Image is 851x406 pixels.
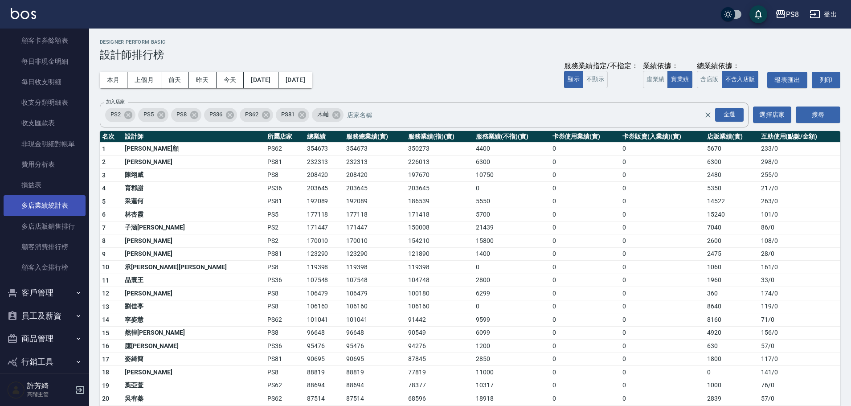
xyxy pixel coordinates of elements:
button: 客戶管理 [4,281,86,304]
td: 88819 [344,366,406,379]
td: 0 [550,274,621,287]
td: 0 [620,168,705,182]
span: PS36 [204,110,228,119]
td: 1400 [474,247,550,261]
span: 17 [102,356,110,363]
button: 上個月 [127,72,161,88]
td: 68596 [406,392,474,406]
td: PS62 [265,379,304,392]
td: 170010 [305,234,344,248]
td: 0 [620,340,705,353]
td: PS8 [265,300,304,313]
td: 姿綺簡 [123,353,265,366]
td: 203645 [305,182,344,195]
td: 0 [620,287,705,300]
a: 收支分類明細表 [4,92,86,113]
td: 0 [550,300,621,313]
td: 217 / 0 [759,182,840,195]
button: 列印 [812,72,840,88]
td: 劉佳亭 [123,300,265,313]
td: 子涵[PERSON_NAME] [123,221,265,234]
a: 費用分析表 [4,154,86,175]
h3: 設計師排行榜 [100,49,840,61]
td: 15240 [705,208,758,221]
td: 161 / 0 [759,261,840,274]
td: 90549 [406,326,474,340]
td: 0 [474,182,550,195]
td: PS8 [265,261,304,274]
td: 0 [620,221,705,234]
td: 255 / 0 [759,168,840,182]
td: 0 [550,142,621,156]
td: 葉亞萱 [123,379,265,392]
td: 208420 [344,168,406,182]
a: 每日非現金明細 [4,51,86,72]
button: 選擇店家 [753,107,791,123]
th: 卡券販賣(入業績)(實) [620,131,705,143]
button: 資料設定 [4,373,86,396]
td: 0 [550,392,621,406]
td: 0 [550,195,621,208]
label: 加入店家 [106,98,125,105]
td: 5550 [474,195,550,208]
td: 0 [620,274,705,287]
td: 192089 [305,195,344,208]
td: 0 [620,195,705,208]
td: 298 / 0 [759,156,840,169]
td: [PERSON_NAME] [123,247,265,261]
span: 13 [102,303,110,310]
button: 本月 [100,72,127,88]
span: 7 [102,224,106,231]
td: 96648 [344,326,406,340]
div: 業績依據： [643,62,692,71]
td: [PERSON_NAME] [123,287,265,300]
span: PS2 [105,110,126,119]
td: PS2 [265,234,304,248]
td: 77819 [406,366,474,379]
td: 吳宥蓁 [123,392,265,406]
td: 232313 [344,156,406,169]
td: 0 [620,379,705,392]
th: 店販業績(實) [705,131,758,143]
td: 141 / 0 [759,366,840,379]
td: 0 [550,340,621,353]
td: 5700 [474,208,550,221]
th: 服務業績(不指)(實) [474,131,550,143]
td: 林杏霞 [123,208,265,221]
td: 171447 [344,221,406,234]
button: 行銷工具 [4,350,86,373]
td: 121890 [406,247,474,261]
div: PS2 [105,108,135,122]
button: 今天 [217,72,244,88]
td: PS81 [265,195,304,208]
td: 150008 [406,221,474,234]
td: 76 / 0 [759,379,840,392]
td: 360 [705,287,758,300]
div: 木屾 [312,108,344,122]
td: 87514 [305,392,344,406]
div: PS8 [171,108,201,122]
td: 186539 [406,195,474,208]
td: 117 / 0 [759,353,840,366]
td: 10317 [474,379,550,392]
span: 1 [102,145,106,152]
img: Person [7,381,25,399]
td: 采蓮何 [123,195,265,208]
td: 91442 [406,313,474,327]
td: 208420 [305,168,344,182]
button: [DATE] [244,72,278,88]
td: 0 [550,234,621,248]
th: 設計師 [123,131,265,143]
td: 57 / 0 [759,392,840,406]
div: 總業績依據： [697,62,763,71]
button: 顯示 [564,71,583,88]
td: 119398 [344,261,406,274]
span: 4 [102,185,106,192]
td: 203645 [344,182,406,195]
td: PS36 [265,182,304,195]
td: [PERSON_NAME]顧 [123,142,265,156]
td: 0 [550,221,621,234]
td: 94276 [406,340,474,353]
span: 9 [102,250,106,258]
td: 171447 [305,221,344,234]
